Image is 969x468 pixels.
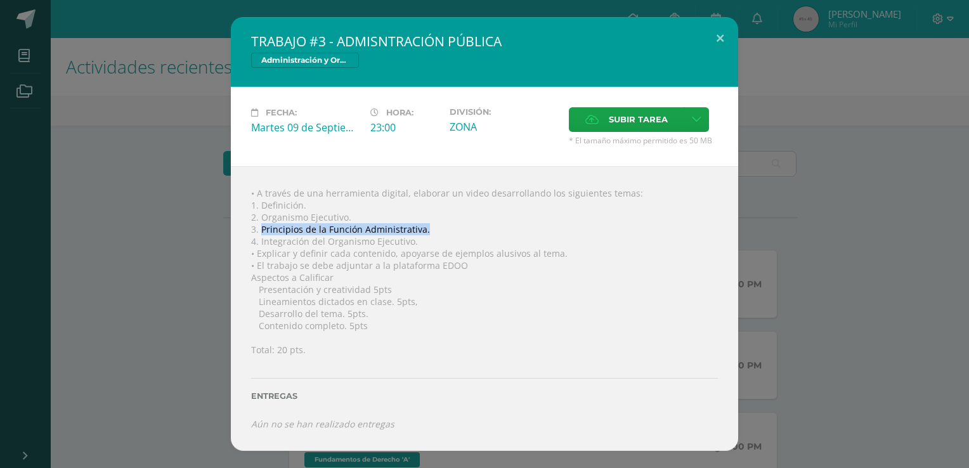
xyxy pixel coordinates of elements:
[251,32,718,50] h2: TRABAJO #3 - ADMISNTRACIÓN PÚBLICA
[251,418,394,430] i: Aún no se han realizado entregas
[266,108,297,117] span: Fecha:
[569,135,718,146] span: * El tamaño máximo permitido es 50 MB
[702,17,738,60] button: Close (Esc)
[251,120,360,134] div: Martes 09 de Septiembre
[231,166,738,451] div: • A través de una herramienta digital, elaborar un video desarrollando los siguientes temas: 1. D...
[450,120,559,134] div: ZONA
[609,108,668,131] span: Subir tarea
[370,120,439,134] div: 23:00
[450,107,559,117] label: División:
[251,53,359,68] span: Administración y Organización de Oficina
[251,391,718,401] label: Entregas
[386,108,413,117] span: Hora:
